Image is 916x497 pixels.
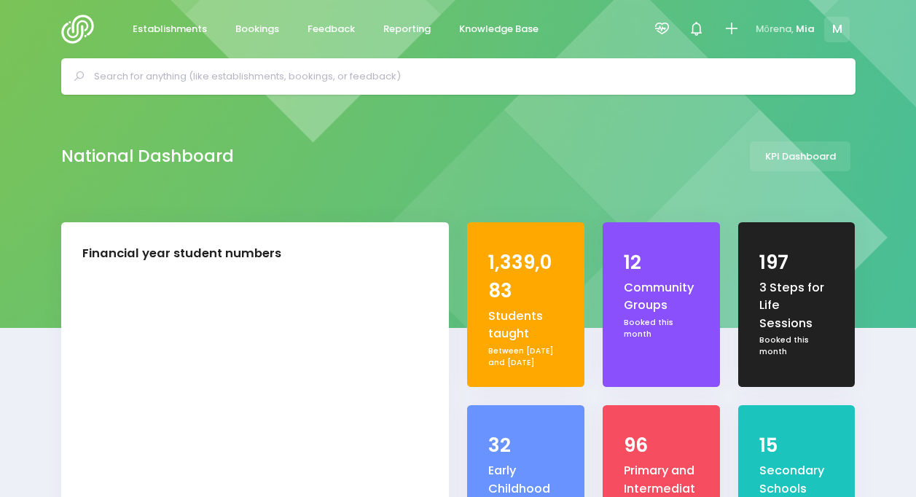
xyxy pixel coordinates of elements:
[94,66,835,87] input: Search for anything (like establishments, bookings, or feedback)
[121,15,219,44] a: Establishments
[759,431,834,460] div: 15
[133,22,207,36] span: Establishments
[296,15,367,44] a: Feedback
[235,22,279,36] span: Bookings
[447,15,551,44] a: Knowledge Base
[82,245,281,263] div: Financial year student numbers
[61,15,103,44] img: Logo
[796,22,815,36] span: Mia
[759,279,834,332] div: 3 Steps for Life Sessions
[624,248,698,277] div: 12
[750,141,850,171] a: KPI Dashboard
[488,431,563,460] div: 32
[624,279,698,315] div: Community Groups
[61,146,234,166] h2: National Dashboard
[488,308,563,343] div: Students taught
[624,317,698,340] div: Booked this month
[488,248,563,305] div: 1,339,083
[224,15,291,44] a: Bookings
[372,15,443,44] a: Reporting
[759,334,834,357] div: Booked this month
[824,17,850,42] span: M
[459,22,539,36] span: Knowledge Base
[488,345,563,368] div: Between [DATE] and [DATE]
[756,22,794,36] span: Mōrena,
[624,431,698,460] div: 96
[759,248,834,277] div: 197
[383,22,431,36] span: Reporting
[308,22,355,36] span: Feedback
